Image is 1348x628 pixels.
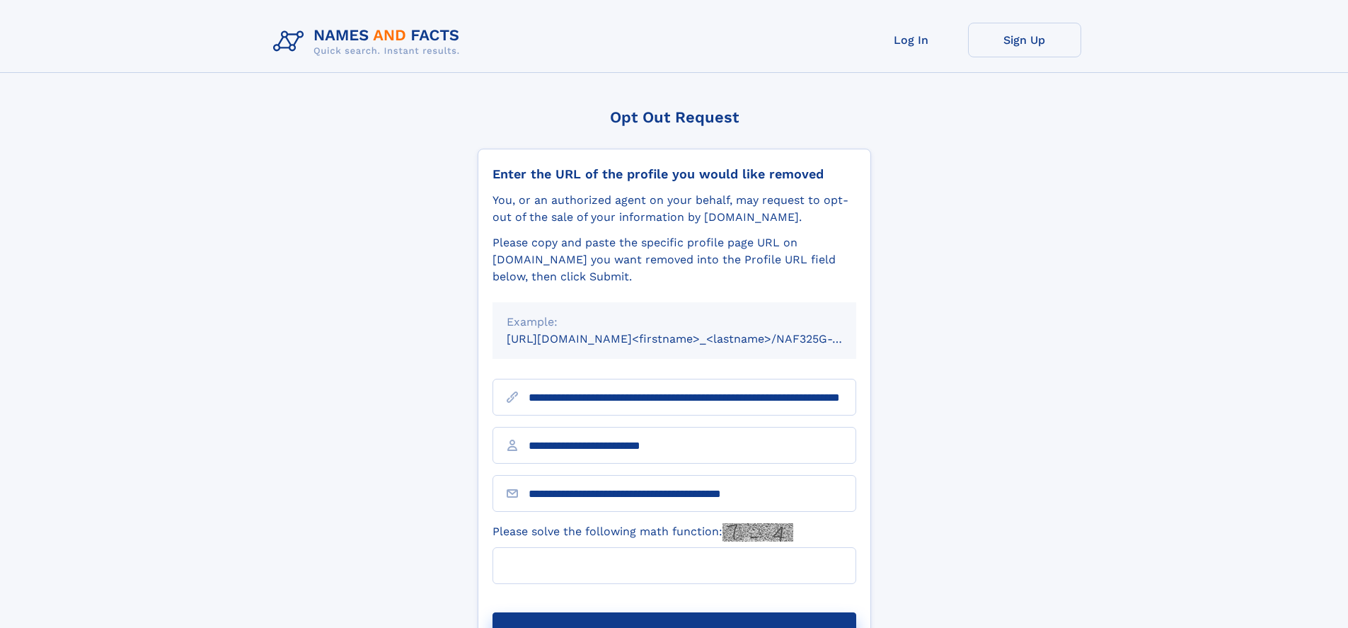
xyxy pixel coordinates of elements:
label: Please solve the following math function: [492,523,793,542]
a: Log In [855,23,968,57]
div: You, or an authorized agent on your behalf, may request to opt-out of the sale of your informatio... [492,192,856,226]
div: Example: [507,314,842,331]
div: Opt Out Request [478,108,871,126]
img: Logo Names and Facts [267,23,471,61]
div: Enter the URL of the profile you would like removed [492,166,856,182]
div: Please copy and paste the specific profile page URL on [DOMAIN_NAME] you want removed into the Pr... [492,234,856,285]
a: Sign Up [968,23,1081,57]
small: [URL][DOMAIN_NAME]<firstname>_<lastname>/NAF325G-xxxxxxxx [507,332,883,346]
